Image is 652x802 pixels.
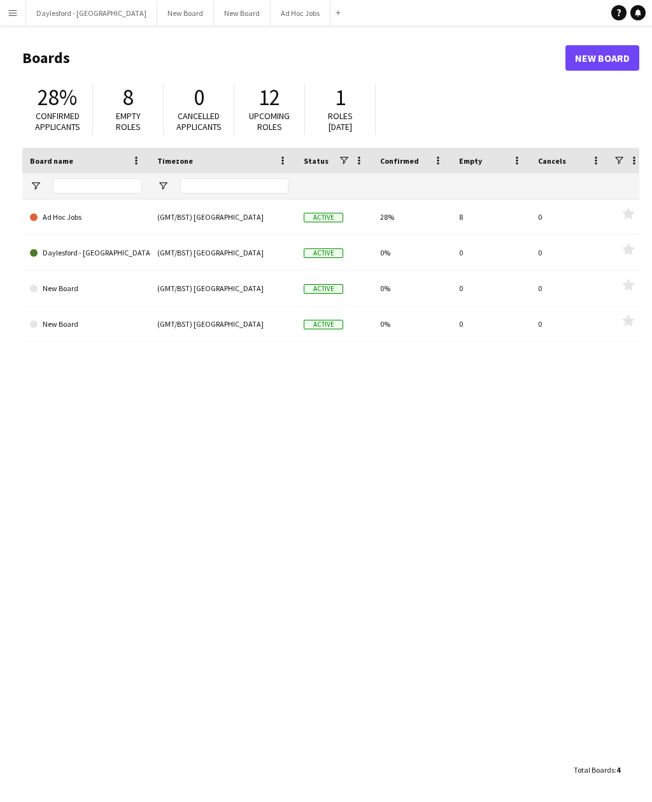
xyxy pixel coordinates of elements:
[380,156,419,166] span: Confirmed
[123,83,134,111] span: 8
[157,156,193,166] span: Timezone
[53,178,142,194] input: Board name Filter Input
[451,235,530,270] div: 0
[538,156,566,166] span: Cancels
[214,1,271,25] button: New Board
[530,199,609,234] div: 0
[249,110,290,132] span: Upcoming roles
[304,248,343,258] span: Active
[30,180,41,192] button: Open Filter Menu
[30,199,142,235] a: Ad Hoc Jobs
[271,1,330,25] button: Ad Hoc Jobs
[459,156,482,166] span: Empty
[574,757,620,782] div: :
[30,271,142,306] a: New Board
[304,213,343,222] span: Active
[372,271,451,306] div: 0%
[335,83,346,111] span: 1
[176,110,222,132] span: Cancelled applicants
[180,178,288,194] input: Timezone Filter Input
[372,306,451,341] div: 0%
[451,271,530,306] div: 0
[530,271,609,306] div: 0
[35,110,80,132] span: Confirmed applicants
[30,156,73,166] span: Board name
[304,284,343,294] span: Active
[150,306,296,341] div: (GMT/BST) [GEOGRAPHIC_DATA]
[565,45,639,71] a: New Board
[616,765,620,775] span: 4
[304,156,329,166] span: Status
[26,1,157,25] button: Daylesford - [GEOGRAPHIC_DATA]
[304,320,343,329] span: Active
[22,48,565,68] h1: Boards
[574,765,614,775] span: Total Boards
[259,83,280,111] span: 12
[372,235,451,270] div: 0%
[372,199,451,234] div: 28%
[157,1,214,25] button: New Board
[157,180,169,192] button: Open Filter Menu
[150,271,296,306] div: (GMT/BST) [GEOGRAPHIC_DATA]
[451,306,530,341] div: 0
[194,83,204,111] span: 0
[530,235,609,270] div: 0
[38,83,77,111] span: 28%
[116,110,141,132] span: Empty roles
[30,306,142,342] a: New Board
[530,306,609,341] div: 0
[150,235,296,270] div: (GMT/BST) [GEOGRAPHIC_DATA]
[30,235,142,271] a: Daylesford - [GEOGRAPHIC_DATA]
[451,199,530,234] div: 8
[328,110,353,132] span: Roles [DATE]
[150,199,296,234] div: (GMT/BST) [GEOGRAPHIC_DATA]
